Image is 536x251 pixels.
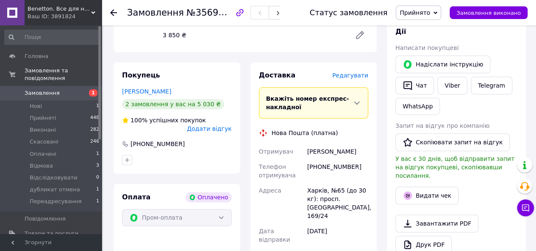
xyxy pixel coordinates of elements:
[395,122,489,129] span: Запит на відгук про компанію
[4,30,100,45] input: Пошук
[305,159,370,183] div: [PHONE_NUMBER]
[471,77,512,94] a: Telegram
[259,187,281,194] span: Адреса
[122,193,150,201] span: Оплата
[259,71,296,79] span: Доставка
[90,114,99,122] span: 448
[25,52,48,60] span: Головна
[110,8,117,17] div: Повернутися назад
[25,215,66,223] span: Повідомлення
[30,102,42,110] span: Нові
[30,126,56,134] span: Виконані
[395,28,406,36] span: Дії
[25,230,78,237] span: Товари та послуги
[96,186,99,193] span: 1
[127,8,184,18] span: Замовлення
[89,89,97,97] span: 1
[30,138,58,146] span: Скасовані
[30,198,82,205] span: Переадресування
[186,192,231,202] div: Оплачено
[122,99,224,109] div: 2 замовлення у вас на 5 030 ₴
[395,98,440,115] a: WhatsApp
[310,8,388,17] div: Статус замовлення
[395,215,478,232] a: Завантажити PDF
[395,55,490,73] button: Надіслати інструкцію
[259,163,296,179] span: Телефон отримувача
[395,44,458,51] span: Написати покупцеві
[395,77,434,94] button: Чат
[187,125,231,132] span: Додати відгук
[96,198,99,205] span: 1
[131,117,147,124] span: 100%
[259,148,293,155] span: Отримувач
[395,133,510,151] button: Скопіювати запит на відгук
[90,138,99,146] span: 246
[30,114,56,122] span: Прийняті
[395,187,458,204] button: Видати чек
[517,199,534,216] button: Чат з покупцем
[395,155,514,179] span: У вас є 30 днів, щоб відправити запит на відгук покупцеві, скопіювавши посилання.
[305,144,370,159] div: [PERSON_NAME]
[332,72,368,79] span: Редагувати
[96,162,99,170] span: 3
[96,150,99,158] span: 1
[25,67,102,82] span: Замовлення та повідомлення
[305,183,370,223] div: Харків, №65 (до 30 кг): просп. [GEOGRAPHIC_DATA], 169/24
[30,150,56,158] span: Оплачені
[30,174,77,182] span: Відслідковувати
[25,89,60,97] span: Замовлення
[351,27,368,44] a: Редагувати
[159,29,348,41] div: 3 850 ₴
[122,88,171,95] a: [PERSON_NAME]
[30,162,53,170] span: Відмова
[266,95,349,110] span: Вкажіть номер експрес-накладної
[90,126,99,134] span: 282
[30,186,80,193] span: дубликат отмена
[450,6,528,19] button: Замовлення виконано
[186,7,247,18] span: №356919664
[437,77,467,94] a: Viber
[130,140,186,148] div: [PHONE_NUMBER]
[28,13,102,20] div: Ваш ID: 3891824
[259,228,290,243] span: Дата відправки
[305,223,370,247] div: [DATE]
[269,129,340,137] div: Нова Пошта (платна)
[456,10,521,16] span: Замовлення виконано
[122,116,206,124] div: успішних покупок
[122,71,160,79] span: Покупець
[96,174,99,182] span: 0
[28,5,91,13] span: Benetton. Все для нарощування волосся
[400,9,430,16] span: Прийнято
[96,102,99,110] span: 1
